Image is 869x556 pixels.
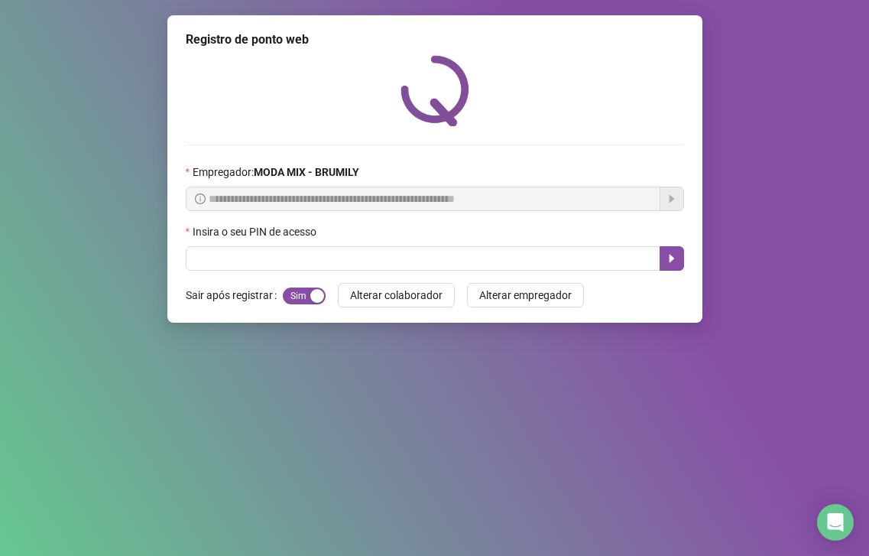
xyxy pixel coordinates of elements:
label: Insira o seu PIN de acesso [186,223,326,240]
div: Open Intercom Messenger [817,504,854,541]
span: caret-right [666,252,678,265]
div: Registro de ponto web [186,31,684,49]
strong: MODA MIX - BRUMILY [254,166,359,178]
span: info-circle [195,193,206,204]
span: Alterar colaborador [350,287,443,304]
button: Alterar colaborador [338,283,455,307]
label: Sair após registrar [186,283,283,307]
button: Alterar empregador [467,283,584,307]
span: Alterar empregador [479,287,572,304]
span: Empregador : [193,164,359,180]
img: QRPoint [400,55,469,126]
